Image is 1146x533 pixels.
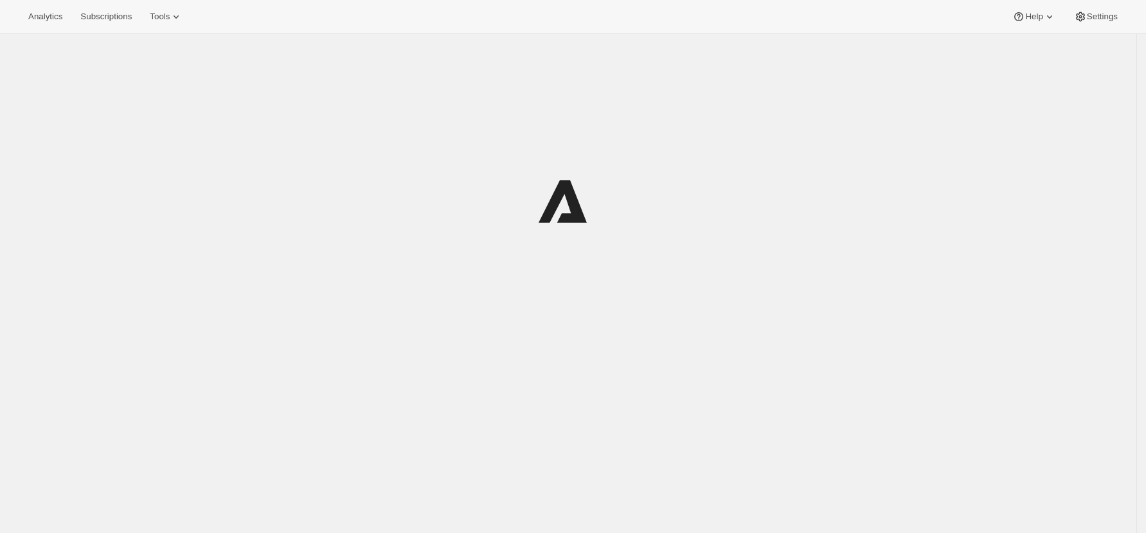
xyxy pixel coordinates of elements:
button: Help [1005,8,1063,26]
span: Analytics [28,12,62,22]
button: Analytics [21,8,70,26]
span: Tools [150,12,170,22]
button: Settings [1066,8,1125,26]
button: Subscriptions [73,8,139,26]
span: Subscriptions [80,12,132,22]
button: Tools [142,8,190,26]
span: Help [1025,12,1043,22]
span: Settings [1087,12,1118,22]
